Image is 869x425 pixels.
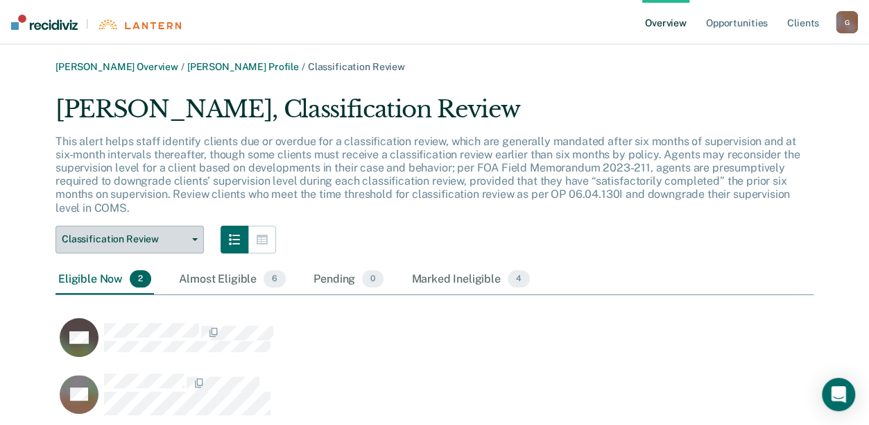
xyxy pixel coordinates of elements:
[178,61,187,72] span: /
[362,270,384,288] span: 0
[311,265,386,295] div: Pending0
[822,378,855,411] div: Open Intercom Messenger
[78,18,97,30] span: |
[408,265,533,295] div: Marked Ineligible4
[55,265,154,295] div: Eligible Now2
[308,61,405,72] span: Classification Review
[264,270,286,288] span: 6
[55,317,719,373] div: CaseloadOpportunityCell-0733424
[55,135,800,215] p: This alert helps staff identify clients due or overdue for a classification review, which are gen...
[55,95,814,135] div: [PERSON_NAME], Classification Review
[11,15,78,30] img: Recidiviz
[55,226,204,253] button: Classification Review
[176,265,289,295] div: Almost Eligible6
[836,11,858,33] button: G
[130,270,151,288] span: 2
[55,61,178,72] a: [PERSON_NAME] Overview
[11,15,181,30] a: |
[299,61,308,72] span: /
[187,61,299,72] a: [PERSON_NAME] Profile
[97,19,181,30] img: Lantern
[508,270,530,288] span: 4
[62,233,187,245] span: Classification Review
